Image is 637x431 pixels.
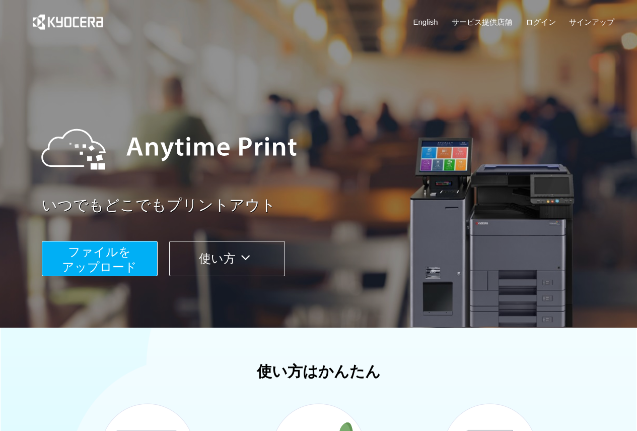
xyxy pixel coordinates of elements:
[42,241,158,276] button: ファイルを​​アップロード
[569,17,614,27] a: サインアップ
[452,17,512,27] a: サービス提供店舗
[526,17,556,27] a: ログイン
[169,241,285,276] button: 使い方
[413,17,438,27] a: English
[62,245,137,274] span: ファイルを ​​アップロード
[42,195,621,216] a: いつでもどこでもプリントアウト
